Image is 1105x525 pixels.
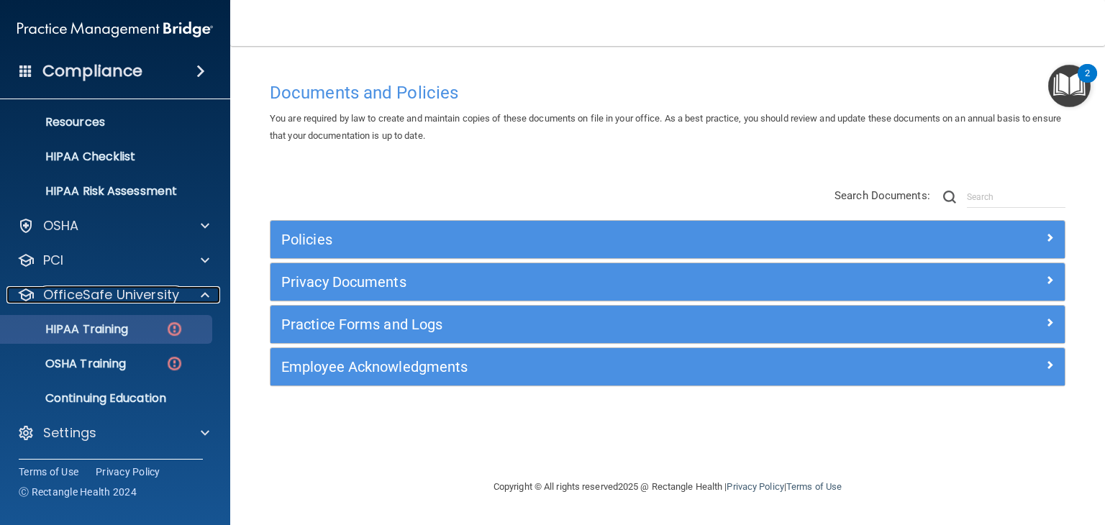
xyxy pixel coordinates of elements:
p: OfficeSafe University [43,286,179,303]
h4: Documents and Policies [270,83,1065,102]
img: danger-circle.6113f641.png [165,320,183,338]
a: Terms of Use [786,481,842,492]
p: OSHA [43,217,79,234]
a: OSHA [17,217,209,234]
a: OfficeSafe University [17,286,209,303]
p: Resources [9,115,206,129]
h5: Privacy Documents [281,274,855,290]
a: Terms of Use [19,465,78,479]
img: ic-search.3b580494.png [943,191,956,204]
a: Privacy Policy [727,481,783,492]
iframe: Drift Widget Chat Controller [857,431,1088,488]
a: PCI [17,252,209,269]
p: Continuing Education [9,391,206,406]
a: Privacy Policy [96,465,160,479]
p: PCI [43,252,63,269]
a: Privacy Documents [281,270,1054,293]
div: Copyright © All rights reserved 2025 @ Rectangle Health | | [405,464,930,510]
h5: Policies [281,232,855,247]
h5: Practice Forms and Logs [281,316,855,332]
p: Settings [43,424,96,442]
div: 2 [1085,73,1090,92]
p: HIPAA Training [9,322,128,337]
span: Ⓒ Rectangle Health 2024 [19,485,137,499]
p: HIPAA Risk Assessment [9,184,206,198]
a: Policies [281,228,1054,251]
span: You are required by law to create and maintain copies of these documents on file in your office. ... [270,113,1061,141]
h5: Employee Acknowledgments [281,359,855,375]
a: Settings [17,424,209,442]
a: Practice Forms and Logs [281,313,1054,336]
h4: Compliance [42,61,142,81]
a: Employee Acknowledgments [281,355,1054,378]
input: Search [967,186,1065,208]
img: danger-circle.6113f641.png [165,355,183,373]
img: PMB logo [17,15,213,44]
span: Search Documents: [835,189,930,202]
p: OSHA Training [9,357,126,371]
p: HIPAA Checklist [9,150,206,164]
button: Open Resource Center, 2 new notifications [1048,65,1091,107]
